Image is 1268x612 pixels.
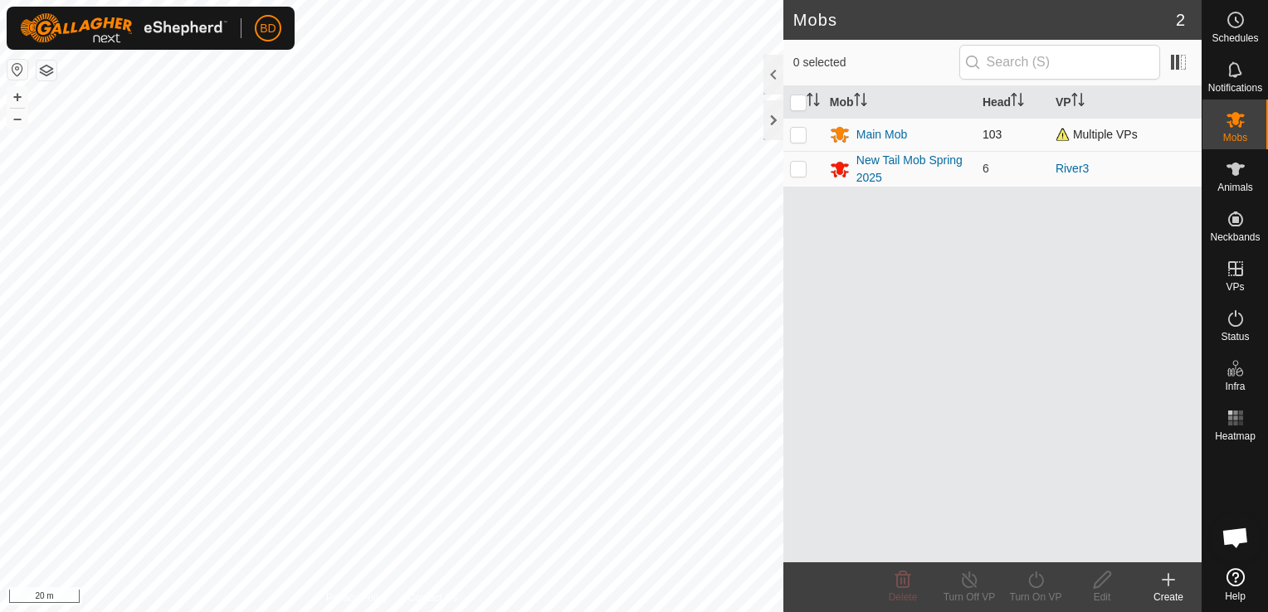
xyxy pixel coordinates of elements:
[793,54,959,71] span: 0 selected
[1208,83,1262,93] span: Notifications
[7,87,27,107] button: +
[823,86,976,119] th: Mob
[1056,162,1089,175] a: River3
[1215,431,1256,441] span: Heatmap
[1217,182,1253,192] span: Animals
[7,109,27,129] button: –
[260,20,276,37] span: BD
[854,95,867,109] p-sorticon: Activate to sort
[326,590,388,605] a: Privacy Policy
[1223,133,1247,143] span: Mobs
[1202,561,1268,608] a: Help
[20,13,227,43] img: Gallagher Logo
[1212,33,1258,43] span: Schedules
[1210,232,1260,242] span: Neckbands
[1135,590,1202,605] div: Create
[7,60,27,80] button: Reset Map
[856,152,969,187] div: New Tail Mob Spring 2025
[856,126,907,143] div: Main Mob
[1225,381,1245,391] span: Infra
[1226,282,1244,292] span: VPs
[1056,128,1138,141] span: Multiple VPs
[1221,332,1249,342] span: Status
[1225,591,1246,601] span: Help
[1176,7,1185,32] span: 2
[983,162,989,175] span: 6
[408,590,457,605] a: Contact Us
[1071,95,1085,109] p-sorticon: Activate to sort
[807,95,820,109] p-sorticon: Activate to sort
[976,86,1049,119] th: Head
[959,45,1160,80] input: Search (S)
[1011,95,1024,109] p-sorticon: Activate to sort
[936,590,1002,605] div: Turn Off VP
[1069,590,1135,605] div: Edit
[983,128,1002,141] span: 103
[1211,512,1261,562] div: Open chat
[37,61,56,80] button: Map Layers
[1002,590,1069,605] div: Turn On VP
[793,10,1176,30] h2: Mobs
[1049,86,1202,119] th: VP
[889,591,918,603] span: Delete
